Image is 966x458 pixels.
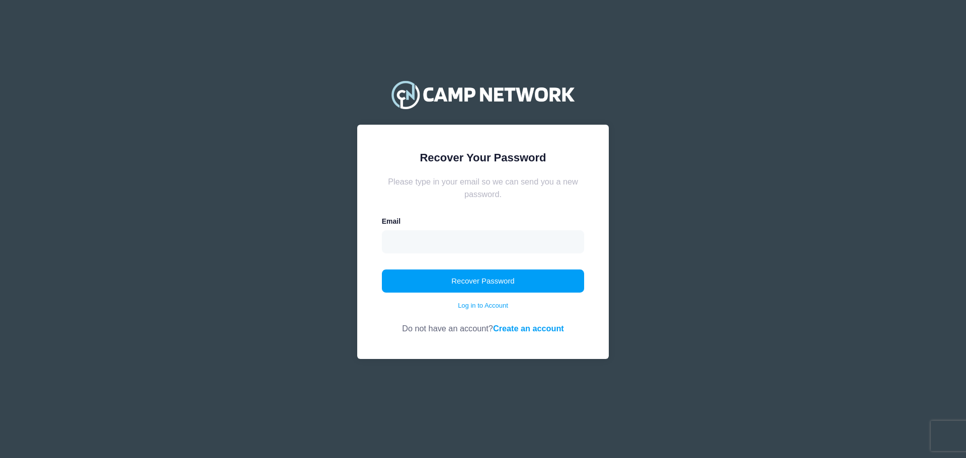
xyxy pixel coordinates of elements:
label: Email [382,216,400,227]
div: Please type in your email so we can send you a new password. [382,175,585,200]
img: Camp Network [387,74,579,115]
a: Create an account [493,324,564,333]
button: Recover Password [382,269,585,293]
div: Recover Your Password [382,149,585,166]
a: Log in to Account [458,301,508,311]
div: Do not have an account? [382,311,585,334]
